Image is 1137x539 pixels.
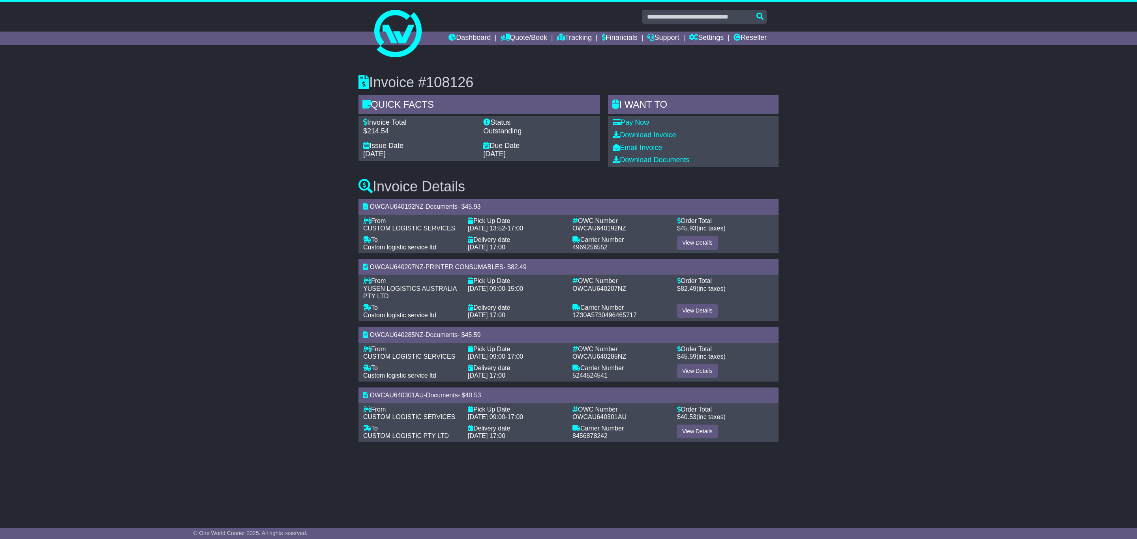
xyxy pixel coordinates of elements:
[677,217,774,225] div: Order Total
[363,414,455,420] span: CUSTOM LOGISTIC SERVICES
[468,277,565,284] div: Pick Up Date
[468,413,565,421] div: -
[363,425,460,432] div: To
[681,353,696,360] span: 45.59
[572,364,669,372] div: Carrier Number
[734,32,767,45] a: Reseller
[448,32,491,45] a: Dashboard
[465,331,480,338] span: 45.59
[613,118,649,126] a: Pay Now
[363,432,449,439] span: CUSTOM LOGISTIC PTY LTD
[468,285,505,292] span: [DATE] 09:00
[483,127,595,136] div: Outstanding
[507,225,523,232] span: 17:00
[426,392,458,399] span: Documents
[572,345,669,353] div: OWC Number
[677,277,774,284] div: Order Total
[681,414,696,420] span: 40.53
[677,225,774,232] div: $ (inc taxes)
[613,144,662,152] a: Email Invoice
[468,236,565,243] div: Delivery date
[426,203,458,210] span: Documents
[677,285,774,292] div: $ (inc taxes)
[363,353,455,360] span: CUSTOM LOGISTIC SERVICES
[468,353,565,360] div: -
[363,244,436,251] span: Custom logistic service ltd
[465,203,480,210] span: 45.93
[193,530,308,536] span: © One World Courier 2025. All rights reserved.
[483,150,595,159] div: [DATE]
[363,372,436,379] span: Custom logistic service ltd
[363,312,436,318] span: Custom logistic service ltd
[426,264,503,270] span: PRINTER CONSUMABLES
[572,432,608,439] span: 8456878242
[363,127,475,136] div: $214.54
[370,331,423,338] span: OWCAU640285NZ
[370,264,423,270] span: OWCAU640207NZ
[358,179,779,195] h3: Invoice Details
[468,414,505,420] span: [DATE] 09:00
[358,387,779,403] div: - - $
[468,372,505,379] span: [DATE] 17:00
[677,304,718,318] a: View Details
[363,150,475,159] div: [DATE]
[677,425,718,438] a: View Details
[677,353,774,360] div: $ (inc taxes)
[572,372,608,379] span: 5244524541
[572,225,626,232] span: OWCAU640192NZ
[677,364,718,378] a: View Details
[363,118,475,127] div: Invoice Total
[572,236,669,243] div: Carrier Number
[483,118,595,127] div: Status
[468,285,565,292] div: -
[468,312,505,318] span: [DATE] 17:00
[483,142,595,150] div: Due Date
[468,244,505,251] span: [DATE] 17:00
[370,392,424,399] span: OWCAU640301AU
[572,285,626,292] span: OWCAU640207NZ
[468,364,565,372] div: Delivery date
[572,277,669,284] div: OWC Number
[677,406,774,413] div: Order Total
[358,95,600,116] div: Quick Facts
[363,236,460,243] div: To
[468,217,565,225] div: Pick Up Date
[681,285,696,292] span: 82.49
[363,142,475,150] div: Issue Date
[572,304,669,311] div: Carrier Number
[363,406,460,413] div: From
[358,75,779,90] h3: Invoice #108126
[572,406,669,413] div: OWC Number
[468,353,505,360] span: [DATE] 09:00
[468,225,505,232] span: [DATE] 13:52
[468,225,565,232] div: -
[572,244,608,251] span: 4969256552
[572,414,627,420] span: OWCAU640301AU
[572,425,669,432] div: Carrier Number
[468,425,565,432] div: Delivery date
[647,32,679,45] a: Support
[677,413,774,421] div: $ (inc taxes)
[507,353,523,360] span: 17:00
[370,203,423,210] span: OWCAU640192NZ
[507,414,523,420] span: 17:00
[358,327,779,342] div: - - $
[465,392,481,399] span: 40.53
[468,406,565,413] div: Pick Up Date
[613,156,689,164] a: Download Documents
[363,364,460,372] div: To
[689,32,724,45] a: Settings
[602,32,638,45] a: Financials
[681,225,696,232] span: 45.93
[557,32,592,45] a: Tracking
[358,259,779,275] div: - - $
[677,345,774,353] div: Order Total
[426,331,458,338] span: Documents
[572,353,626,360] span: OWCAU640285NZ
[363,345,460,353] div: From
[572,312,637,318] span: 1Z30A5730496465717
[608,95,779,116] div: I WANT to
[363,225,455,232] span: CUSTOM LOGISTIC SERVICES
[363,304,460,311] div: To
[572,217,669,225] div: OWC Number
